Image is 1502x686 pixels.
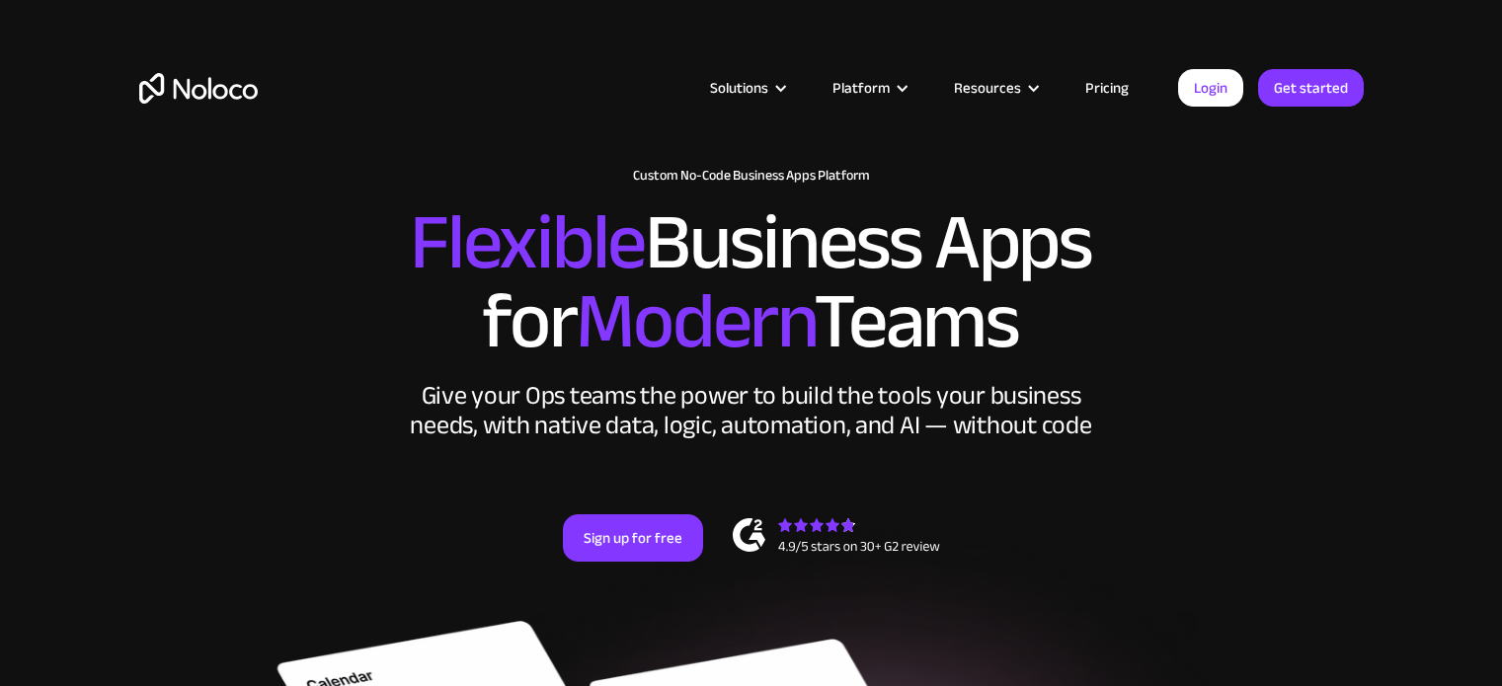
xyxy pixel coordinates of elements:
[954,75,1021,101] div: Resources
[710,75,768,101] div: Solutions
[929,75,1061,101] div: Resources
[808,75,929,101] div: Platform
[563,514,703,562] a: Sign up for free
[139,203,1364,361] h2: Business Apps for Teams
[1061,75,1153,101] a: Pricing
[685,75,808,101] div: Solutions
[139,73,258,104] a: home
[406,381,1097,440] div: Give your Ops teams the power to build the tools your business needs, with native data, logic, au...
[1178,69,1243,107] a: Login
[576,248,814,395] span: Modern
[1258,69,1364,107] a: Get started
[410,169,645,316] span: Flexible
[832,75,890,101] div: Platform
